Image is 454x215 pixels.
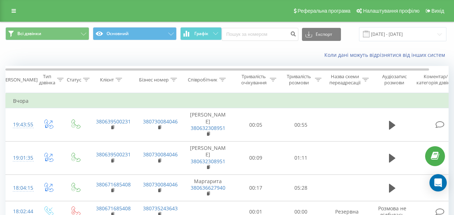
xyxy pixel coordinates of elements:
[39,73,55,86] div: Тип дзвінка
[143,118,178,125] a: 380730084046
[5,27,89,40] button: Всі дзвінки
[324,51,449,58] a: Коли дані можуть відрізнятися вiд інших систем
[93,27,177,40] button: Основний
[191,158,225,165] a: 380632308951
[233,174,278,201] td: 00:17
[233,142,278,175] td: 00:09
[429,174,447,191] div: Open Intercom Messenger
[13,181,27,195] div: 18:04:15
[100,77,114,83] div: Клієнт
[183,174,233,201] td: Маргарита
[298,8,351,14] span: Реферальна програма
[17,31,41,37] span: Всі дзвінки
[183,142,233,175] td: [PERSON_NAME]
[329,73,360,86] div: Назва схеми переадресації
[302,28,341,41] button: Експорт
[233,108,278,142] td: 00:05
[363,8,419,14] span: Налаштування профілю
[143,181,178,188] a: 380730084046
[377,73,412,86] div: Аудіозапис розмови
[432,8,444,14] span: Вихід
[194,31,208,36] span: Графік
[67,77,81,83] div: Статус
[96,151,131,158] a: 380639500231
[96,118,131,125] a: 380639500231
[191,184,225,191] a: 380636627940
[278,142,324,175] td: 01:11
[222,28,298,41] input: Пошук за номером
[13,118,27,132] div: 19:43:55
[1,77,38,83] div: [PERSON_NAME]
[143,205,178,212] a: 380735243643
[239,73,268,86] div: Тривалість очікування
[96,205,131,212] a: 380671685408
[278,174,324,201] td: 05:28
[13,151,27,165] div: 19:01:35
[183,108,233,142] td: [PERSON_NAME]
[191,125,225,131] a: 380632308951
[188,77,217,83] div: Співробітник
[180,27,222,40] button: Графік
[143,151,178,158] a: 380730084046
[96,181,131,188] a: 380671685408
[285,73,313,86] div: Тривалість розмови
[278,108,324,142] td: 00:55
[139,77,169,83] div: Бізнес номер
